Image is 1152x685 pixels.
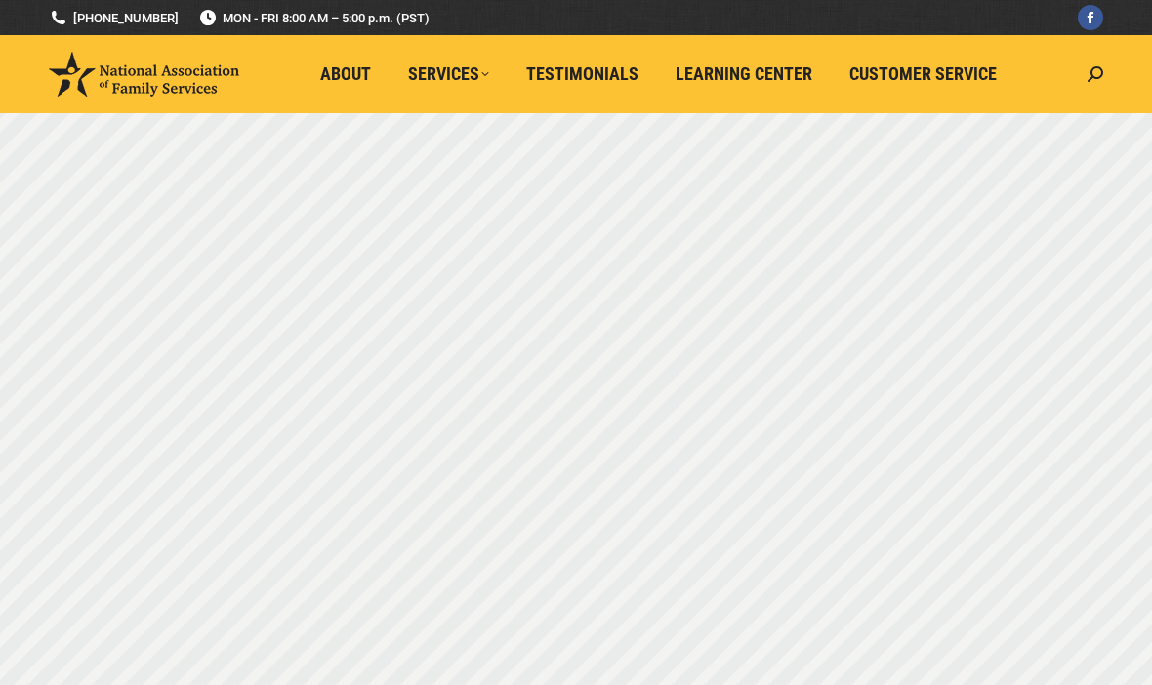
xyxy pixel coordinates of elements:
img: National Association of Family Services [49,52,239,97]
a: Customer Service [836,56,1010,93]
a: Testimonials [513,56,652,93]
span: Services [408,63,489,85]
span: About [320,63,371,85]
a: Facebook page opens in new window [1078,5,1103,30]
span: Customer Service [849,63,997,85]
span: Testimonials [526,63,638,85]
a: Learning Center [662,56,826,93]
span: Learning Center [676,63,812,85]
span: MON - FRI 8:00 AM – 5:00 p.m. (PST) [198,9,430,27]
a: [PHONE_NUMBER] [49,9,179,27]
a: About [307,56,385,93]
